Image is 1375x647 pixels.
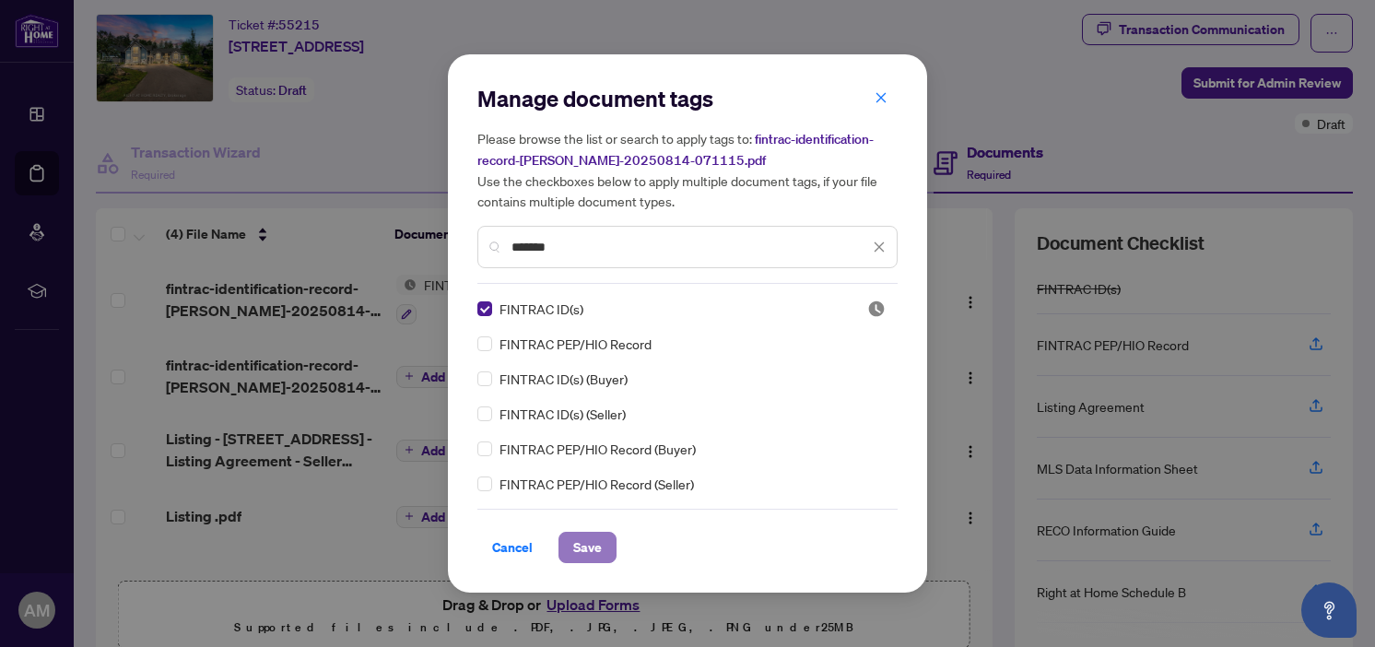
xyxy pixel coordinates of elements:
[492,533,533,562] span: Cancel
[499,369,628,389] span: FINTRAC ID(s) (Buyer)
[573,533,602,562] span: Save
[477,128,898,211] h5: Please browse the list or search to apply tags to: Use the checkboxes below to apply multiple doc...
[499,334,652,354] span: FINTRAC PEP/HIO Record
[867,300,886,318] span: Pending Review
[873,241,886,253] span: close
[867,300,886,318] img: status
[499,474,694,494] span: FINTRAC PEP/HIO Record (Seller)
[875,91,887,104] span: close
[499,439,696,459] span: FINTRAC PEP/HIO Record (Buyer)
[499,404,626,424] span: FINTRAC ID(s) (Seller)
[558,532,617,563] button: Save
[477,84,898,113] h2: Manage document tags
[1301,582,1357,638] button: Open asap
[499,299,583,319] span: FINTRAC ID(s)
[477,532,547,563] button: Cancel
